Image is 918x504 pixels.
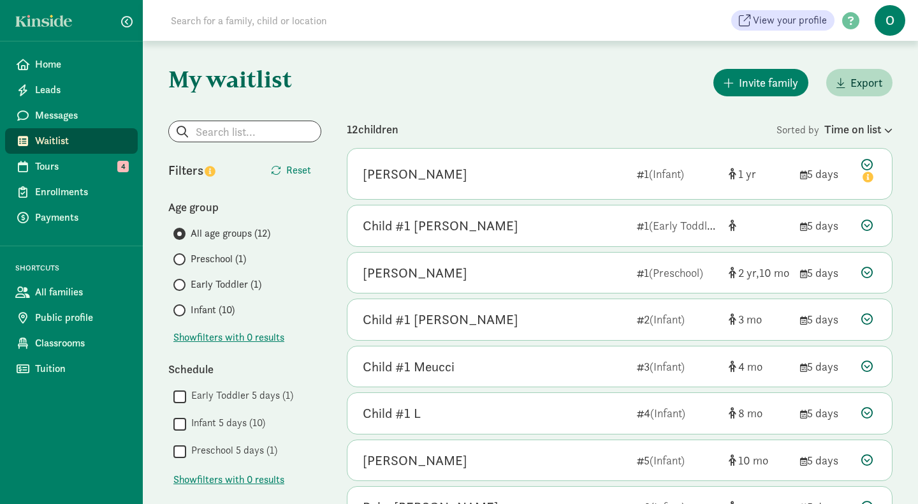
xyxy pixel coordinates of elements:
[729,452,790,469] div: [object Object]
[363,403,421,424] div: Child #1 L
[800,358,851,375] div: 5 days
[854,443,918,504] iframe: Chat Widget
[800,264,851,281] div: 5 days
[776,121,892,138] div: Sorted by
[650,359,685,374] span: (Infant)
[800,452,851,469] div: 5 days
[800,404,851,422] div: 5 days
[875,5,905,36] span: O
[739,74,798,91] span: Invite family
[637,217,718,234] div: 1
[753,13,827,28] span: View your profile
[650,453,685,468] span: (Infant)
[650,406,685,420] span: (Infant)
[35,210,127,225] span: Payments
[824,121,892,138] div: Time on list
[826,69,892,96] button: Export
[729,311,790,328] div: [object Object]
[173,472,284,487] span: Show filters with 0 results
[5,77,138,103] a: Leads
[729,404,790,422] div: [object Object]
[5,103,138,128] a: Messages
[173,472,284,487] button: Showfilters with 0 results
[650,312,685,327] span: (Infant)
[637,165,718,182] div: 1
[363,263,467,283] div: Ebbie Greenwood
[5,154,138,179] a: Tours 4
[363,357,455,377] div: Child #1 Meucci
[5,356,138,382] a: Tuition
[35,133,127,149] span: Waitlist
[637,452,718,469] div: 5
[738,265,759,280] span: 2
[637,311,718,328] div: 2
[649,167,684,181] span: (Infant)
[713,69,808,96] button: Invite family
[5,128,138,154] a: Waitlist
[5,330,138,356] a: Classrooms
[363,309,518,330] div: Child #1 Scott
[729,165,790,182] div: [object Object]
[738,406,762,420] span: 8
[729,358,790,375] div: [object Object]
[649,265,703,280] span: (Preschool)
[5,179,138,205] a: Enrollments
[800,217,851,234] div: 5 days
[5,52,138,77] a: Home
[35,82,127,98] span: Leads
[347,121,776,138] div: 12 children
[191,226,270,241] span: All age groups (12)
[800,165,851,182] div: 5 days
[363,450,467,471] div: Vedha Keelveedhi
[738,167,756,181] span: 1
[117,161,129,172] span: 4
[186,388,293,403] label: Early Toddler 5 days (1)
[186,443,277,458] label: Preschool 5 days (1)
[5,205,138,230] a: Payments
[163,8,521,33] input: Search for a family, child or location
[35,285,127,300] span: All families
[35,57,127,72] span: Home
[35,336,127,351] span: Classrooms
[168,66,321,92] h1: My waitlist
[637,358,718,375] div: 3
[35,361,127,376] span: Tuition
[35,310,127,325] span: Public profile
[759,265,789,280] span: 10
[637,264,718,281] div: 1
[169,121,321,142] input: Search list...
[738,453,768,468] span: 10
[186,415,265,431] label: Infant 5 days (10)
[168,360,321,378] div: Schedule
[729,217,790,234] div: [object Object]
[5,279,138,305] a: All families
[738,359,762,374] span: 4
[173,330,284,345] span: Show filters with 0 results
[850,74,882,91] span: Export
[191,277,261,292] span: Early Toddler (1)
[800,311,851,328] div: 5 days
[35,108,127,123] span: Messages
[173,330,284,345] button: Showfilters with 0 results
[191,302,235,318] span: Infant (10)
[35,159,127,174] span: Tours
[168,198,321,216] div: Age group
[738,312,762,327] span: 3
[729,264,790,281] div: [object Object]
[363,216,518,236] div: Child #1 O'Donovan
[35,184,127,200] span: Enrollments
[191,251,246,267] span: Preschool (1)
[731,10,834,31] a: View your profile
[649,218,720,233] span: (Early Toddler)
[168,161,245,180] div: Filters
[5,305,138,330] a: Public profile
[637,404,718,422] div: 4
